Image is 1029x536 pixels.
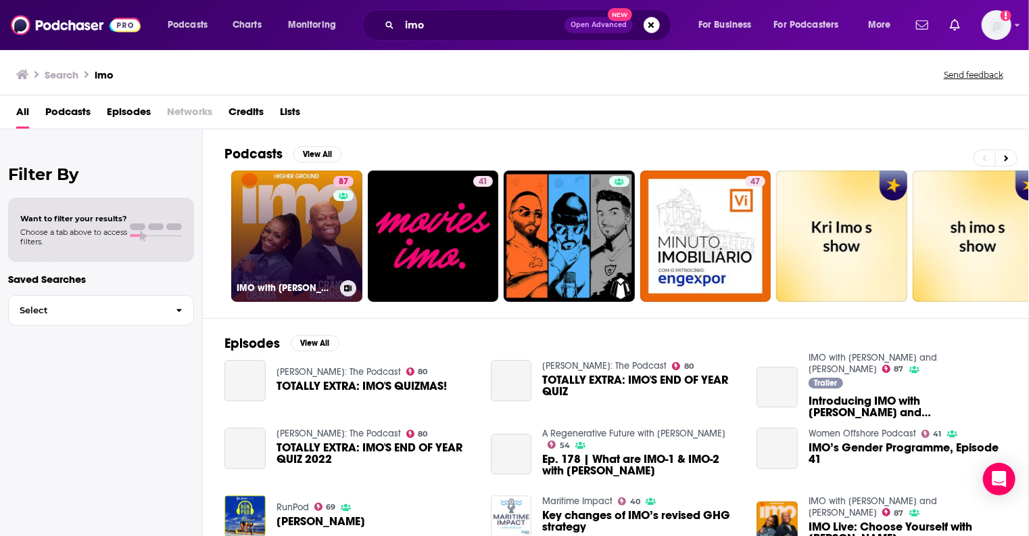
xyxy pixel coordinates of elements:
img: User Profile [982,10,1011,40]
p: Saved Searches [8,273,194,286]
a: 80 [406,430,428,438]
button: Open AdvancedNew [565,17,633,33]
a: TOTALLY EXTRA: IMO'S END OF YEAR QUIZ [491,360,532,401]
a: EpisodesView All [224,335,339,352]
a: Maritime Impact [542,495,613,507]
span: 69 [326,504,335,510]
a: 41 [473,176,493,187]
span: 80 [684,363,694,370]
a: Episodes [107,101,151,129]
button: Select [8,295,194,326]
a: Ep. 178 | What are IMO-1 & IMO-2 with Matt Powers [491,434,532,475]
h3: IMO with [PERSON_NAME] and [PERSON_NAME] [237,282,335,294]
a: Credits [229,101,264,129]
a: Imo Boddy [277,516,365,527]
button: Send feedback [940,69,1007,81]
a: All [16,101,29,129]
span: 41 [934,431,942,437]
button: open menu [279,14,354,36]
span: 80 [418,431,427,437]
span: Want to filter your results? [20,214,127,223]
span: Charts [233,16,262,35]
a: Ep. 178 | What are IMO-1 & IMO-2 with Matt Powers [542,453,740,476]
span: 87 [339,175,348,189]
a: 87 [333,176,354,187]
a: IMO’s Gender Programme, Episode 41 [809,442,1007,465]
button: View All [293,146,342,162]
a: Charts [224,14,270,36]
a: LuAnna: The Podcast [277,366,401,378]
a: RunPod [277,501,309,513]
span: 47 [750,175,760,189]
span: Trailer [815,379,838,387]
h3: Search [45,68,78,81]
button: open menu [765,14,859,36]
a: TOTALLY EXTRA: IMO'S QUIZMAS! [277,380,447,392]
span: Select [9,306,165,315]
a: TOTALLY EXTRA: IMO'S END OF YEAR QUIZ 2022 [224,428,266,469]
a: LuAnna: The Podcast [277,428,401,439]
span: Logged in as GregKubie [982,10,1011,40]
span: New [608,8,632,21]
span: For Business [698,16,752,35]
h2: Podcasts [224,146,283,162]
a: IMO’s Gender Programme, Episode 41 [757,428,798,469]
span: 41 [479,175,487,189]
a: 40 [618,497,640,506]
a: TOTALLY EXTRA: IMO'S END OF YEAR QUIZ [542,374,740,397]
h3: imo [95,68,114,81]
span: 40 [630,499,640,505]
a: TOTALLY EXTRA: IMO'S QUIZMAS! [224,360,266,401]
a: 47 [745,176,765,187]
span: Monitoring [288,16,336,35]
h2: Episodes [224,335,280,352]
a: Introducing IMO with Michelle Obama and Craig Robinson [809,395,1007,418]
span: 54 [560,443,570,449]
a: Podcasts [45,101,91,129]
div: Open Intercom Messenger [983,463,1015,495]
span: [PERSON_NAME] [277,516,365,527]
a: IMO with Michelle Obama and Craig Robinson [809,352,937,375]
a: 80 [406,367,428,376]
a: Introducing IMO with Michelle Obama and Craig Robinson [757,367,798,408]
a: 87IMO with [PERSON_NAME] and [PERSON_NAME] [231,171,362,302]
div: Search podcasts, credits, & more... [375,9,684,41]
span: 87 [894,366,904,372]
button: Show profile menu [982,10,1011,40]
span: For Podcasters [774,16,839,35]
a: 47 [640,171,771,302]
a: 87 [882,508,904,516]
a: Show notifications dropdown [944,14,965,37]
span: Choose a tab above to access filters. [20,227,127,246]
span: Open Advanced [571,22,627,28]
a: 80 [672,362,694,370]
a: 87 [882,365,904,373]
button: View All [291,335,339,351]
span: Networks [167,101,212,129]
a: LuAnna: The Podcast [542,360,667,372]
a: IMO with Michelle Obama and Craig Robinson [809,495,937,518]
a: Lists [280,101,300,129]
a: 41 [368,171,499,302]
img: Podchaser - Follow, Share and Rate Podcasts [11,12,141,38]
a: Key changes of IMO’s revised GHG strategy [542,510,740,533]
a: TOTALLY EXTRA: IMO'S END OF YEAR QUIZ 2022 [277,442,475,465]
a: A Regenerative Future with Matt Powers [542,428,725,439]
span: Ep. 178 | What are IMO-1 & IMO-2 with [PERSON_NAME] [542,453,740,476]
input: Search podcasts, credits, & more... [400,14,565,36]
a: 41 [922,430,942,438]
button: open menu [158,14,225,36]
button: open menu [689,14,769,36]
span: 87 [894,510,904,516]
h2: Filter By [8,164,194,184]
